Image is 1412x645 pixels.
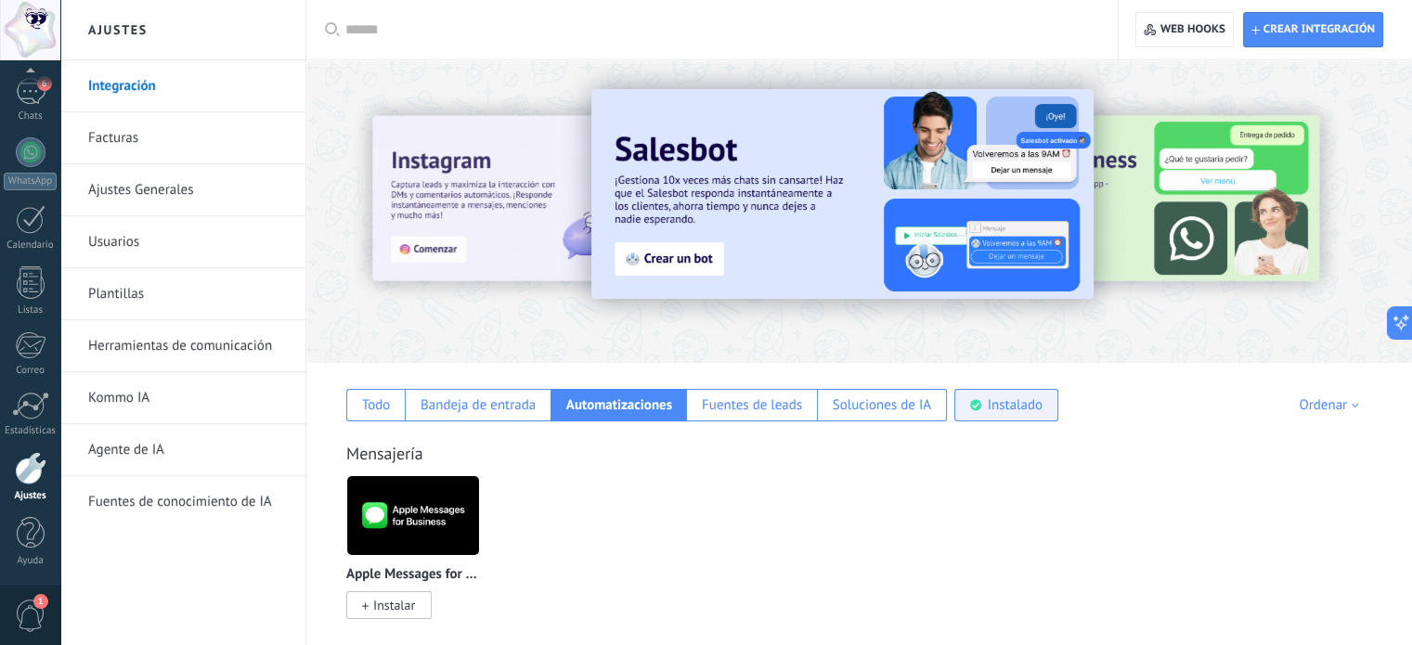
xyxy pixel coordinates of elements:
div: Bandeja de entrada [421,396,536,414]
li: Ajustes Generales [60,164,305,216]
div: Chats [4,110,58,123]
div: Correo [4,365,58,377]
div: Ordenar [1299,396,1365,414]
a: Kommo IA [88,372,287,424]
div: Calendario [4,239,58,252]
span: Instalar [373,597,415,613]
div: Instalado [988,396,1043,414]
a: Herramientas de comunicación [88,320,287,372]
div: Ajustes [4,490,58,502]
div: Todo [362,396,391,414]
span: 1 [33,594,48,609]
img: Slide 3 [924,116,1319,281]
a: Agente de IA [88,424,287,476]
button: Web hooks [1135,12,1233,47]
img: Slide 2 [591,89,1094,299]
a: Integración [88,60,287,112]
li: Herramientas de comunicación [60,320,305,372]
li: Usuarios [60,216,305,268]
div: Apple Messages for Business [346,475,494,641]
li: Facturas [60,112,305,164]
span: Web hooks [1160,22,1225,37]
img: logo_main.png [347,471,479,561]
li: Agente de IA [60,424,305,476]
a: Usuarios [88,216,287,268]
div: WhatsApp [4,173,57,190]
div: Fuentes de leads [702,396,802,414]
li: Kommo IA [60,372,305,424]
div: Soluciones de IA [833,396,931,414]
a: Ajustes Generales [88,164,287,216]
li: Integración [60,60,305,112]
li: Fuentes de conocimiento de IA [60,476,305,527]
a: Plantillas [88,268,287,320]
a: Fuentes de conocimiento de IA [88,476,287,528]
div: Automatizaciones [566,396,672,414]
div: Estadísticas [4,425,58,437]
div: Ayuda [4,555,58,567]
button: Crear integración [1243,12,1383,47]
a: Facturas [88,112,287,164]
a: Mensajería [346,443,423,464]
div: Listas [4,304,58,316]
p: Apple Messages for Business [346,567,480,583]
li: Plantillas [60,268,305,320]
img: Slide 1 [372,116,768,281]
span: Crear integración [1263,22,1375,37]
